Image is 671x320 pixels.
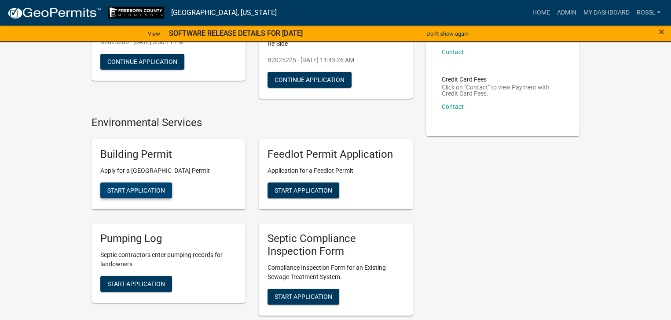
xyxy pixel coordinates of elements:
span: Start Application [107,187,165,194]
h5: Building Permit [100,148,237,161]
h5: Septic Compliance Inspection Form [268,232,404,258]
p: B2025225 - [DATE] 11:45:26 AM [268,56,404,65]
button: Continue Application [100,54,184,70]
a: RossL [633,4,664,21]
p: Septic contractors enter pumping records for landowners [100,250,237,269]
button: Close [659,26,664,37]
strong: SOFTWARE RELEASE DETAILS FOR [DATE] [169,29,303,37]
p: Click on "Contact" to view Payment with Credit Card Fees. [442,84,564,97]
button: Start Application [268,182,339,198]
span: Start Application [275,187,332,194]
a: Admin [553,4,579,21]
a: Contact [442,48,464,56]
p: Apply for a [GEOGRAPHIC_DATA] Permit [100,166,237,175]
button: Start Application [268,289,339,305]
button: Continue Application [268,72,352,88]
button: Start Application [100,276,172,292]
button: Don't show again [423,26,472,41]
h5: Pumping Log [100,232,237,245]
button: Start Application [100,182,172,198]
span: Start Application [107,280,165,287]
span: × [659,26,664,38]
h4: Environmental Services [92,116,413,129]
p: Compliance Inspection Form for an Existing Sewage Treatment System. [268,263,404,282]
a: Home [528,4,553,21]
span: Start Application [275,293,332,300]
img: Freeborn County, Minnesota [108,7,164,19]
a: Contact [442,103,464,110]
a: My Dashboard [579,4,633,21]
a: View [144,26,164,41]
h5: Feedlot Permit Application [268,148,404,161]
p: Credit Card Fees [442,76,564,82]
a: [GEOGRAPHIC_DATA], [US_STATE] [171,5,277,20]
p: Application for a Feedlot Permit [268,166,404,175]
